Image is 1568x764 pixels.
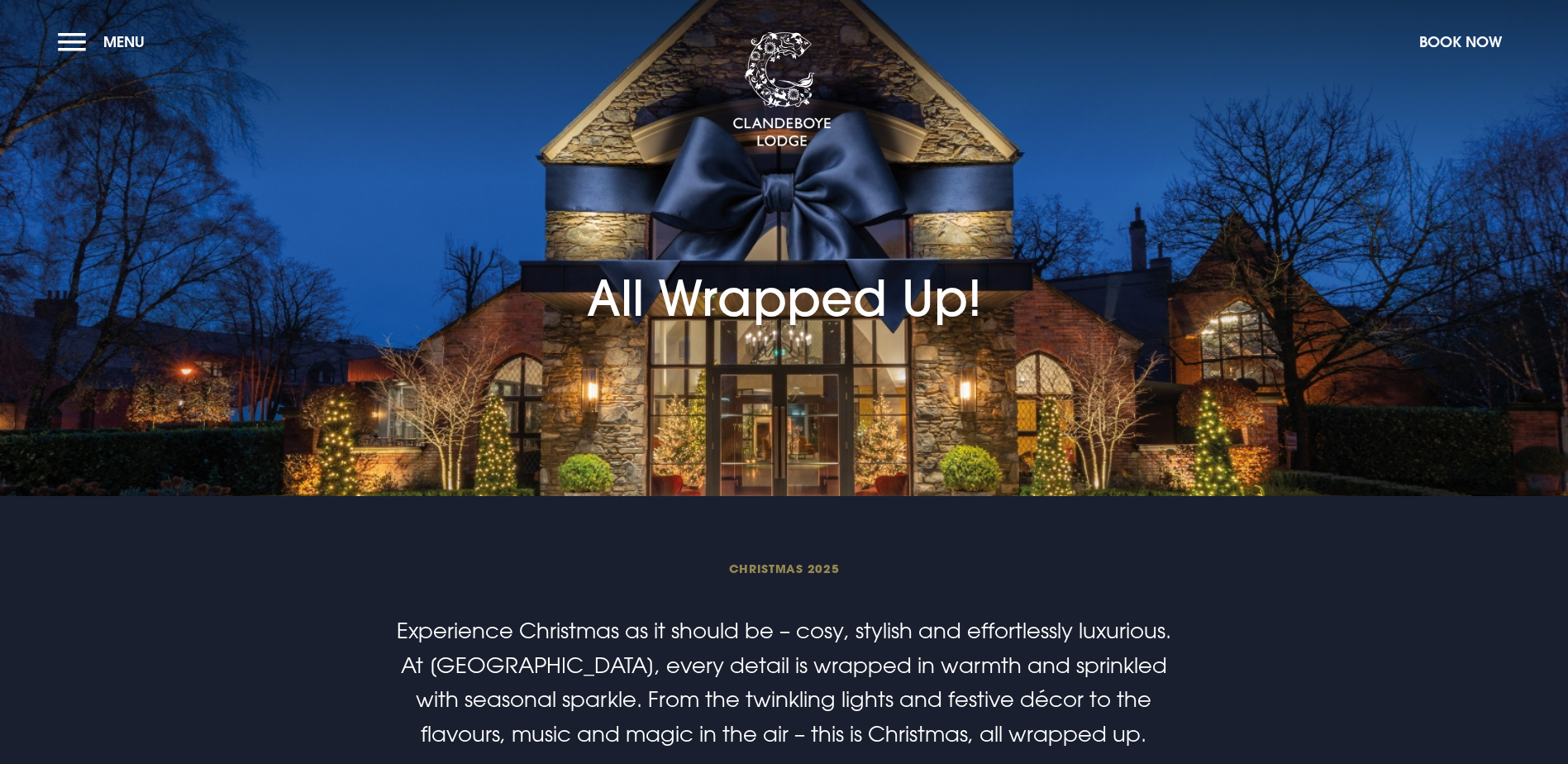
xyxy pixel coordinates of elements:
[390,614,1177,751] p: Experience Christmas as it should be – cosy, stylish and effortlessly luxurious. At [GEOGRAPHIC_D...
[1411,24,1510,60] button: Book Now
[732,32,832,148] img: Clandeboye Lodge
[390,561,1177,576] span: Christmas 2025
[103,32,145,51] span: Menu
[58,24,153,60] button: Menu
[587,177,982,328] h1: All Wrapped Up!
